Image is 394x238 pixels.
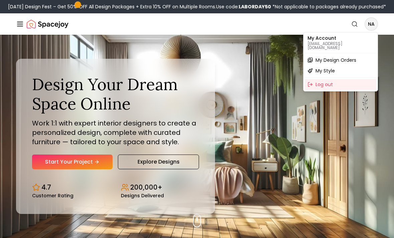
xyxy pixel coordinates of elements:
[305,55,376,65] a: My Design Orders
[308,36,374,40] p: My Account
[316,67,335,74] span: My Style
[305,65,376,76] a: My Style
[308,42,374,50] p: [EMAIL_ADDRESS][DOMAIN_NAME]
[305,79,376,90] div: Log out
[316,57,356,63] span: My Design Orders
